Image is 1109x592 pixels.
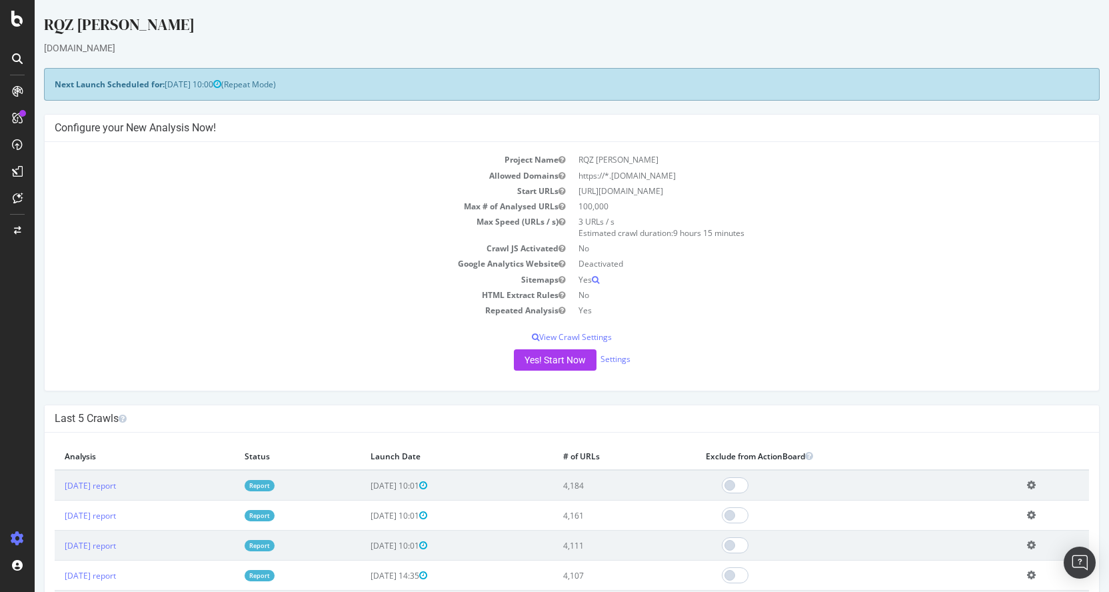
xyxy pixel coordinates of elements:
[336,480,393,491] span: [DATE] 10:01
[9,13,1065,41] div: RQZ [PERSON_NAME]
[537,214,1054,241] td: 3 URLs / s Estimated crawl duration:
[537,199,1054,214] td: 100,000
[566,353,596,365] a: Settings
[20,331,1054,343] p: View Crawl Settings
[661,443,982,470] th: Exclude from ActionBoard
[336,570,393,581] span: [DATE] 14:35
[519,470,661,501] td: 4,184
[20,214,537,241] td: Max Speed (URLs / s)
[20,168,537,183] td: Allowed Domains
[537,256,1054,271] td: Deactivated
[479,349,562,371] button: Yes! Start Now
[130,79,187,90] span: [DATE] 10:00
[1064,547,1096,579] div: Open Intercom Messenger
[30,510,81,521] a: [DATE] report
[20,152,537,167] td: Project Name
[519,531,661,561] td: 4,111
[20,287,537,303] td: HTML Extract Rules
[30,540,81,551] a: [DATE] report
[519,561,661,591] td: 4,107
[537,152,1054,167] td: RQZ [PERSON_NAME]
[20,256,537,271] td: Google Analytics Website
[20,412,1054,425] h4: Last 5 Crawls
[210,570,240,581] a: Report
[20,443,200,470] th: Analysis
[30,480,81,491] a: [DATE] report
[30,570,81,581] a: [DATE] report
[210,480,240,491] a: Report
[537,168,1054,183] td: https://*.[DOMAIN_NAME]
[20,79,130,90] strong: Next Launch Scheduled for:
[537,303,1054,318] td: Yes
[9,41,1065,55] div: [DOMAIN_NAME]
[336,510,393,521] span: [DATE] 10:01
[20,241,537,256] td: Crawl JS Activated
[20,121,1054,135] h4: Configure your New Analysis Now!
[537,287,1054,303] td: No
[537,241,1054,256] td: No
[210,510,240,521] a: Report
[20,303,537,318] td: Repeated Analysis
[20,183,537,199] td: Start URLs
[20,272,537,287] td: Sitemaps
[519,443,661,470] th: # of URLs
[537,183,1054,199] td: [URL][DOMAIN_NAME]
[200,443,326,470] th: Status
[326,443,519,470] th: Launch Date
[336,540,393,551] span: [DATE] 10:01
[9,68,1065,101] div: (Repeat Mode)
[638,227,710,239] span: 9 hours 15 minutes
[519,501,661,531] td: 4,161
[20,199,537,214] td: Max # of Analysed URLs
[537,272,1054,287] td: Yes
[210,540,240,551] a: Report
